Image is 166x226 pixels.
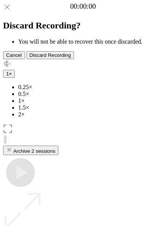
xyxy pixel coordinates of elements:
button: Archive 2 sessions [3,146,58,155]
span: 1 [6,71,9,77]
li: 1.5× [18,104,163,111]
a: 00:00:00 [70,2,96,11]
li: 2× [18,111,163,118]
div: Archive 2 sessions [6,147,55,154]
li: 1× [18,97,163,104]
h2: Discard Recording? [3,20,163,31]
li: 0.5× [18,91,163,97]
li: You will not be able to recover this once discarded. [18,38,163,45]
button: Discard Recording [27,51,74,59]
li: 0.25× [18,84,163,91]
button: 1× [3,70,15,78]
button: Cancel [3,51,25,59]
